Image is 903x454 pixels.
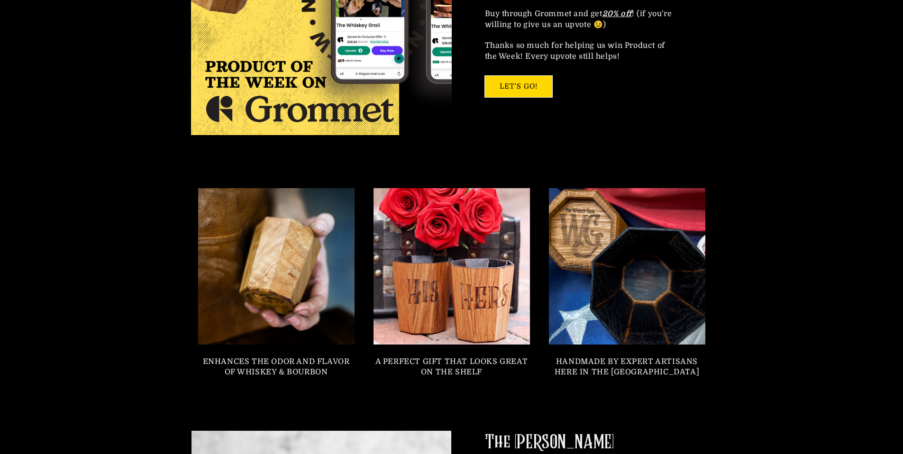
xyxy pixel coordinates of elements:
[374,356,530,378] p: A PERFECT GIFT THAT LOOKS GREAT ON THE SHELF
[602,9,632,18] strong: 20% off
[198,356,355,378] p: ENHANCES THE ODOR AND FLAVOR OF WHISKEY & BOURBON
[485,76,552,97] a: LET'S GO!
[549,356,705,378] p: HANDMADE BY EXPERT ARTISANS HERE IN THE [GEOGRAPHIC_DATA]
